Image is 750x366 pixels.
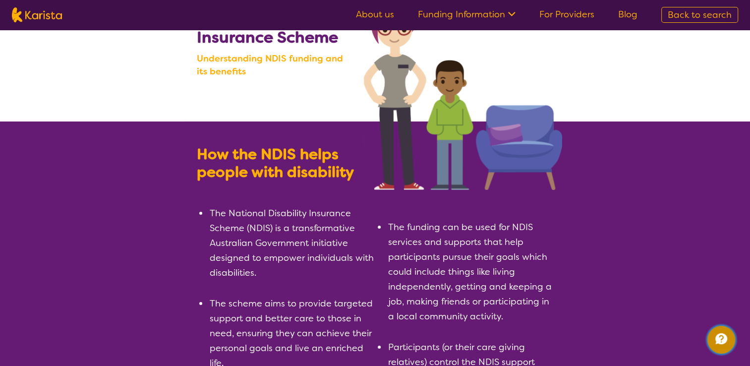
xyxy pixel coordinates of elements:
b: Understanding NDIS funding and its benefits [197,52,355,78]
button: Channel Menu [707,326,735,354]
a: For Providers [539,8,594,20]
a: Blog [618,8,637,20]
li: The National Disability Insurance Scheme (NDIS) is a transformative Australian Government initiat... [209,206,375,280]
img: Karista logo [12,7,62,22]
a: Funding Information [418,8,516,20]
b: How the NDIS helps people with disability [197,144,354,182]
a: Back to search [661,7,738,23]
span: Back to search [668,9,732,21]
a: About us [356,8,394,20]
li: The funding can be used for NDIS services and supports that help participants pursue their goals ... [387,220,554,324]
